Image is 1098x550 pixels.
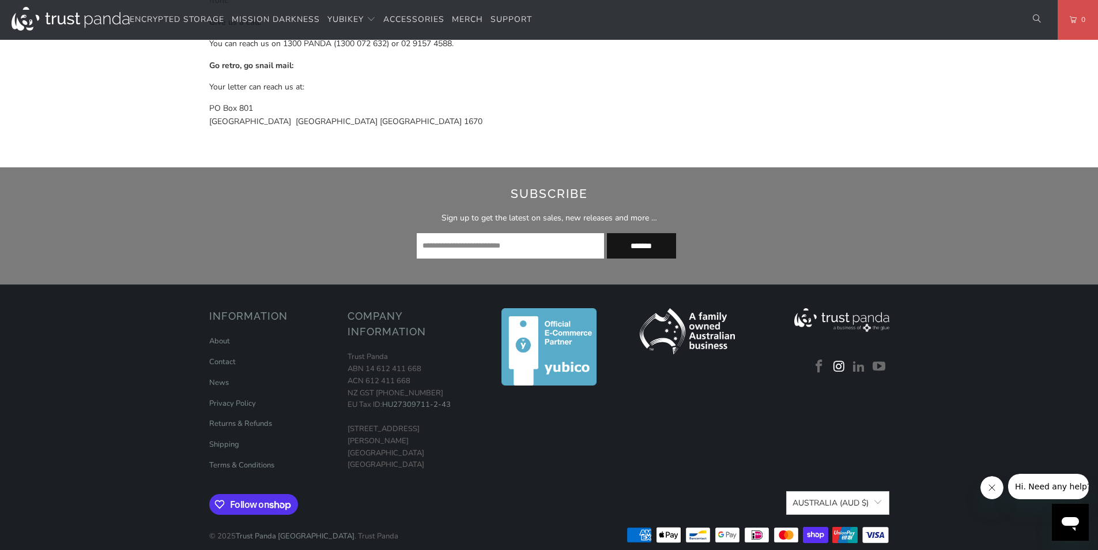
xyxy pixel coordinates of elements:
span: Support [490,14,532,25]
iframe: Close message [980,476,1003,499]
iframe: Message from company [1008,474,1089,499]
h2: Subscribe [223,185,875,203]
img: Trust Panda Australia [12,7,130,31]
a: Terms & Conditions [209,460,274,470]
a: About [209,336,230,346]
a: Contact [209,357,236,367]
a: News [209,377,229,388]
a: Trust Panda Australia on Facebook [811,360,828,375]
a: Support [490,6,532,33]
a: Trust Panda Australia on Instagram [831,360,848,375]
a: Trust Panda Australia on LinkedIn [851,360,868,375]
p: © 2025 . Trust Panda [209,519,398,542]
nav: Translation missing: en.navigation.header.main_nav [130,6,532,33]
p: Trust Panda ABN 14 612 411 668 ACN 612 411 668 NZ GST [PHONE_NUMBER] EU Tax ID: [STREET_ADDRESS][... [348,351,474,471]
span: YubiKey [327,14,364,25]
a: Trust Panda Australia on YouTube [871,360,888,375]
span: Encrypted Storage [130,14,224,25]
a: Returns & Refunds [209,418,272,429]
span: Accessories [383,14,444,25]
iframe: Button to launch messaging window [1052,504,1089,541]
summary: YubiKey [327,6,376,33]
span: Merch [452,14,483,25]
a: Encrypted Storage [130,6,224,33]
p: Your letter can reach us at: [209,81,889,93]
span: Hi. Need any help? [7,8,83,17]
a: Privacy Policy [209,398,256,409]
a: Mission Darkness [232,6,320,33]
span: 0 [1077,13,1086,26]
strong: Go retro, go snail mail: [209,60,293,71]
a: Shipping [209,439,239,450]
p: PO Box 801 [GEOGRAPHIC_DATA] [GEOGRAPHIC_DATA] [GEOGRAPHIC_DATA] 1670 [209,102,889,128]
p: You can reach us on 1300 PANDA (1300 072 632) or 02 9157 4588. [209,38,889,50]
a: HU27309711-2-43 [382,399,451,410]
button: Australia (AUD $) [786,491,889,515]
a: Accessories [383,6,444,33]
span: Mission Darkness [232,14,320,25]
p: Sign up to get the latest on sales, new releases and more … [223,212,875,225]
a: Trust Panda [GEOGRAPHIC_DATA] [236,531,354,541]
a: Merch [452,6,483,33]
